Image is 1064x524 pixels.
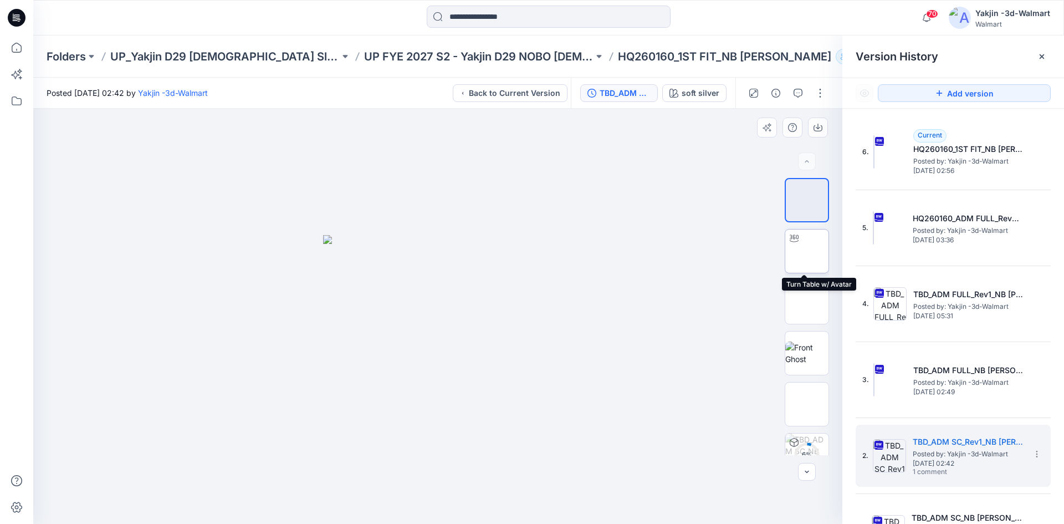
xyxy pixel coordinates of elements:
p: HQ260160_1ST FIT_NB [PERSON_NAME] [618,49,831,64]
span: [DATE] 02:42 [913,460,1024,467]
button: 31 [836,49,871,64]
button: Back to Current Version [453,84,567,102]
h5: HQ260160_1ST FIT_NB TERRY SKORT [913,143,1024,156]
span: 5. [862,223,868,233]
img: TBD_ADM SC_NB TERRY SKORT OPT1 soft silver [785,434,828,477]
div: 6 % [794,450,820,460]
h5: TBD_ADM SC_Rev1_NB TERRY SKORT OPT1 [913,435,1024,449]
a: Yakjin -3d-Walmart [138,88,208,98]
div: soft silver [682,87,719,99]
span: Posted by: Yakjin -3d-Walmart [913,449,1024,460]
div: TBD_ADM SC_Rev1_NB TERRY SKORT OPT1 [600,87,651,99]
span: [DATE] 05:31 [913,312,1024,320]
button: Close [1037,52,1046,61]
img: avatar [949,7,971,29]
img: TBD_ADM SC_Rev1_NB TERRY SKORT OPT1 [873,439,906,472]
span: 1 comment [913,468,990,477]
img: Front Ghost [785,342,828,365]
span: Current [918,131,942,139]
span: 6. [862,147,869,157]
h5: HQ260160_ADM FULL_Rev2_NB TERRY SKORT [913,212,1024,225]
div: Walmart [975,20,1050,28]
span: Posted by: Yakjin -3d-Walmart [913,156,1024,167]
span: 70 [926,9,938,18]
img: TBD_ADM FULL_NB TERRY SKORT OPT1 [873,363,874,396]
a: UP FYE 2027 S2 - Yakjin D29 NOBO [DEMOGRAPHIC_DATA] Sleepwear [364,49,594,64]
button: soft silver [662,84,727,102]
a: UP_Yakjin D29 [DEMOGRAPHIC_DATA] Sleep [110,49,340,64]
span: 2. [862,451,868,461]
span: [DATE] 03:36 [913,236,1024,244]
img: TBD_ADM FULL_Rev1_NB TERRY SKORT OPT1 [873,287,907,320]
button: Show Hidden Versions [856,84,873,102]
span: Posted [DATE] 02:42 by [47,87,208,99]
img: HQ260160_ADM FULL_Rev2_NB TERRY SKORT [873,211,874,245]
span: Posted by: Yakjin -3d-Walmart [913,301,1024,312]
span: 4. [862,299,869,309]
button: Details [767,84,785,102]
span: [DATE] 02:56 [913,167,1024,175]
span: Version History [856,50,938,63]
h5: TBD_ADM FULL_NB TERRY SKORT OPT1 [913,364,1024,377]
a: Folders [47,49,86,64]
button: TBD_ADM SC_Rev1_NB [PERSON_NAME] OPT1 [580,84,658,102]
img: HQ260160_1ST FIT_NB TERRY SKORT [873,135,874,169]
span: Posted by: Yakjin -3d-Walmart [913,225,1024,236]
button: Add version [878,84,1051,102]
div: Yakjin -3d-Walmart [975,7,1050,20]
h5: TBD_ADM FULL_Rev1_NB TERRY SKORT OPT1 [913,288,1024,301]
span: [DATE] 02:49 [913,388,1024,396]
span: 3. [862,375,869,385]
span: Posted by: Yakjin -3d-Walmart [913,377,1024,388]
